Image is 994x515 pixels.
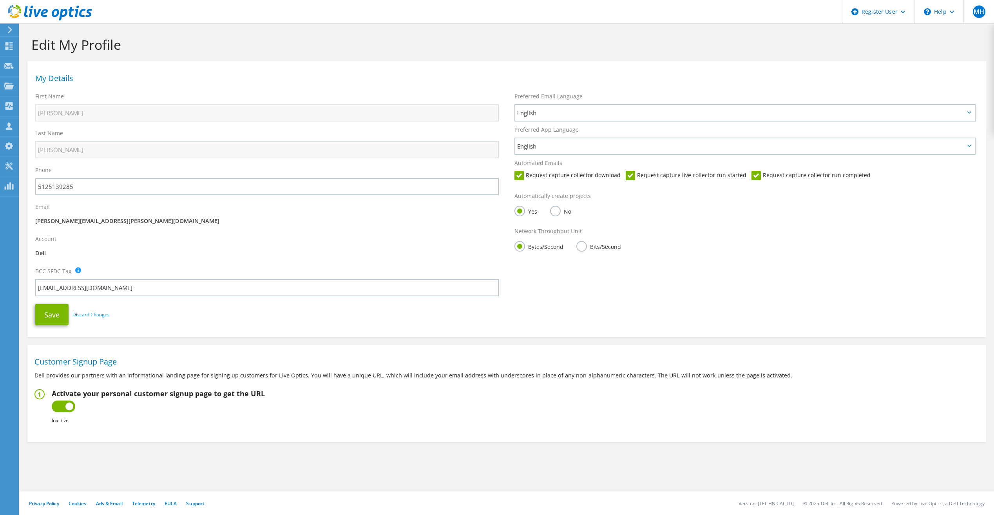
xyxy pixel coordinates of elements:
label: Account [35,235,56,243]
label: Yes [514,206,537,216]
label: Request capture live collector run started [626,171,746,180]
p: [PERSON_NAME][EMAIL_ADDRESS][PERSON_NAME][DOMAIN_NAME] [35,217,499,225]
h2: Activate your personal customer signup page to get the URL [52,389,265,398]
label: First Name [35,92,64,100]
label: Automatically create projects [514,192,591,200]
label: No [550,206,571,216]
label: Preferred Email Language [514,92,583,100]
a: Cookies [69,500,87,507]
a: EULA [165,500,177,507]
li: Powered by Live Optics, a Dell Technology [891,500,985,507]
h1: My Details [35,74,974,82]
li: © 2025 Dell Inc. All Rights Reserved [803,500,882,507]
span: English [517,141,965,151]
label: Network Throughput Unit [514,227,582,235]
label: Bytes/Second [514,241,563,251]
label: Phone [35,166,52,174]
a: Discard Changes [72,310,110,319]
label: Request capture collector run completed [751,171,871,180]
label: Email [35,203,50,211]
span: MH [973,5,985,18]
label: Request capture collector download [514,171,621,180]
label: Bits/Second [576,241,621,251]
p: Dell [35,249,499,257]
span: English [517,108,965,118]
b: Inactive [52,417,69,424]
a: Telemetry [132,500,155,507]
h1: Edit My Profile [31,36,978,53]
a: Ads & Email [96,500,123,507]
h1: Customer Signup Page [34,358,975,366]
svg: \n [924,8,931,15]
label: BCC SFDC Tag [35,267,72,275]
a: Privacy Policy [29,500,59,507]
a: Support [186,500,205,507]
label: Last Name [35,129,63,137]
p: Dell provides our partners with an informational landing page for signing up customers for Live O... [34,371,979,380]
li: Version: [TECHNICAL_ID] [739,500,794,507]
label: Automated Emails [514,159,562,167]
label: Preferred App Language [514,126,579,134]
button: Save [35,304,69,325]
